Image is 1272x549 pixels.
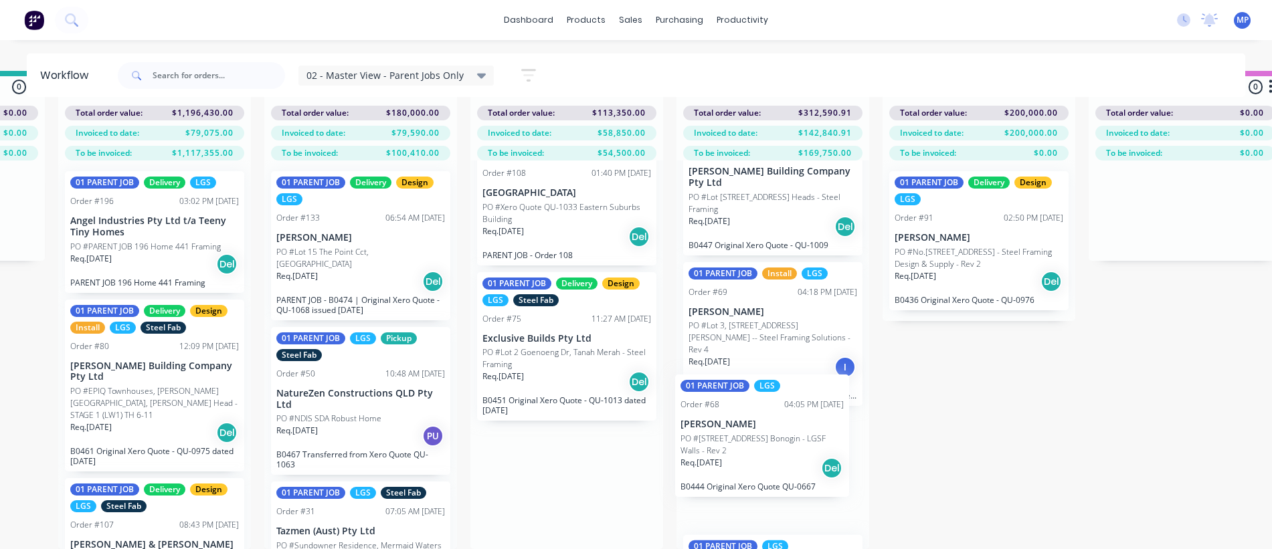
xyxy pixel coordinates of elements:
[900,147,956,159] span: To be invoiced:
[1004,127,1058,139] span: $200,000.00
[1240,127,1264,139] span: $0.00
[40,68,95,84] div: Workflow
[391,127,440,139] span: $79,590.00
[798,107,852,119] span: $312,590.91
[172,107,234,119] span: $1,196,430.00
[24,10,44,30] img: Factory
[282,127,345,139] span: Invoiced to date:
[488,127,551,139] span: Invoiced to date:
[694,127,757,139] span: Invoiced to date:
[153,62,285,89] input: Search for orders...
[598,127,646,139] span: $58,850.00
[386,107,440,119] span: $180,000.00
[282,107,349,119] span: Total order value:
[1106,127,1170,139] span: Invoiced to date:
[3,147,27,159] span: $0.00
[282,147,338,159] span: To be invoiced:
[76,127,139,139] span: Invoiced to date:
[900,107,967,119] span: Total order value:
[1106,107,1173,119] span: Total order value:
[900,127,964,139] span: Invoiced to date:
[172,147,234,159] span: $1,117,355.00
[1237,14,1249,26] span: MP
[598,147,646,159] span: $54,500.00
[694,107,761,119] span: Total order value:
[497,10,560,30] a: dashboard
[710,10,775,30] div: productivity
[1004,107,1058,119] span: $200,000.00
[1034,147,1058,159] span: $0.00
[76,147,132,159] span: To be invoiced:
[386,147,440,159] span: $100,410.00
[1240,147,1264,159] span: $0.00
[3,127,27,139] span: $0.00
[560,10,612,30] div: products
[592,107,646,119] span: $113,350.00
[488,107,555,119] span: Total order value:
[76,107,143,119] span: Total order value:
[488,147,544,159] span: To be invoiced:
[3,107,27,119] span: $0.00
[612,10,649,30] div: sales
[798,127,852,139] span: $142,840.91
[694,147,750,159] span: To be invoiced:
[185,127,234,139] span: $79,075.00
[1106,147,1162,159] span: To be invoiced:
[798,147,852,159] span: $169,750.00
[1240,107,1264,119] span: $0.00
[649,10,710,30] div: purchasing
[306,68,464,82] span: 02 - Master View - Parent Jobs Only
